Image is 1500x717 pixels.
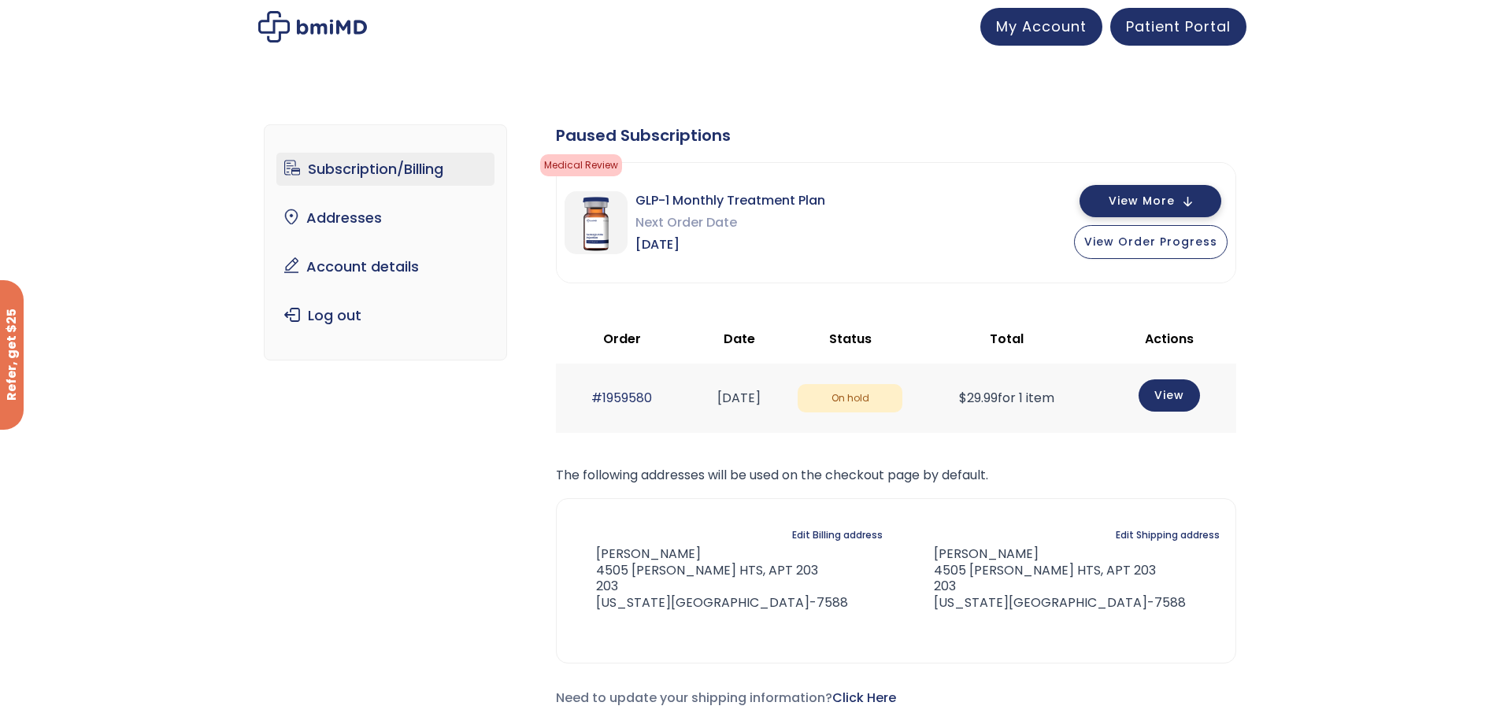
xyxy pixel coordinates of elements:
[1074,225,1228,259] button: View Order Progress
[603,330,641,348] span: Order
[959,389,998,407] span: 29.99
[910,364,1102,432] td: for 1 item
[909,546,1186,612] address: [PERSON_NAME] 4505 [PERSON_NAME] HTS, APT 203 203 [US_STATE][GEOGRAPHIC_DATA]-7588
[832,689,896,707] a: Click Here
[276,153,494,186] a: Subscription/Billing
[556,124,1236,146] div: Paused Subscriptions
[1080,185,1221,217] button: View More
[980,8,1102,46] a: My Account
[792,524,883,546] a: Edit Billing address
[635,212,825,234] span: Next Order Date
[1145,330,1194,348] span: Actions
[258,11,367,43] img: My account
[276,201,494,235] a: Addresses
[591,389,652,407] a: #1959580
[798,384,902,413] span: On hold
[556,689,896,707] span: Need to update your shipping information?
[1110,8,1246,46] a: Patient Portal
[1109,196,1175,206] span: View More
[276,299,494,332] a: Log out
[556,464,1236,486] p: The following addresses will be used on the checkout page by default.
[717,389,761,407] time: [DATE]
[1116,524,1220,546] a: Edit Shipping address
[1084,234,1217,249] span: View Order Progress
[996,17,1087,36] span: My Account
[990,330,1024,348] span: Total
[724,330,755,348] span: Date
[264,124,507,360] nav: Account pages
[572,546,848,612] address: [PERSON_NAME] 4505 [PERSON_NAME] HTS, APT 203 203 [US_STATE][GEOGRAPHIC_DATA]-7588
[635,234,825,256] span: [DATE]
[829,330,872,348] span: Status
[565,191,628,254] img: GLP-1 Monthly Treatment Plan
[540,154,622,176] span: Medical Review
[276,250,494,283] a: Account details
[1139,379,1200,412] a: View
[1126,17,1231,36] span: Patient Portal
[959,389,967,407] span: $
